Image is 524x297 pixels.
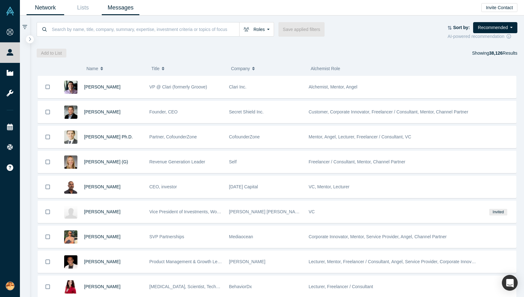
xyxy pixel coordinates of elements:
[149,159,205,164] span: Revenue Generation Leader
[64,280,77,294] img: Julia Hoffman's Profile Image
[229,134,260,139] span: CofounderZone
[37,49,66,58] button: Add to List
[229,284,252,289] span: BehaviorDx
[38,126,58,148] button: Bookmark
[84,159,128,164] a: [PERSON_NAME] (G)
[309,184,350,189] span: VC, Mentor, Lecturer
[231,62,304,75] button: Company
[38,251,58,273] button: Bookmark
[86,62,145,75] button: Name
[38,201,58,223] button: Bookmark
[149,134,197,139] span: Partner, CofounderZone
[239,22,274,37] button: Roles
[64,130,77,144] img: Tomasz Golinski Ph.D.'s Profile Image
[149,209,247,214] span: Vice President of Investments, Workday Ventures
[84,84,120,89] a: [PERSON_NAME]
[84,134,133,139] a: [PERSON_NAME] Ph.D.
[481,3,517,12] button: Invite Contact
[472,49,517,58] div: Showing
[309,84,357,89] span: Alchemist, Mentor, Angel
[309,259,479,264] span: Lecturer, Mentor, Freelancer / Consultant, Angel, Service Provider, Corporate Innovator
[149,109,178,114] span: Founder, CEO
[38,76,58,98] button: Bookmark
[231,62,250,75] span: Company
[309,134,411,139] span: Mentor, Angel, Lecturer, Freelancer / Consultant, VC
[64,255,77,269] img: Adhar Walia's Profile Image
[84,284,120,289] a: [PERSON_NAME]
[84,209,120,214] a: [PERSON_NAME]
[6,7,15,15] img: Alchemist Vault Logo
[84,109,120,114] a: [PERSON_NAME]
[6,282,15,290] img: Sumina Koiso's Account
[309,284,373,289] span: Lecturer, Freelancer / Consultant
[229,209,303,214] span: [PERSON_NAME] [PERSON_NAME]
[453,25,470,30] strong: Sort by:
[309,159,405,164] span: Freelancer / Consultant, Mentor, Channel Partner
[64,180,77,194] img: PJ Gunsagar's Profile Image
[149,234,184,239] span: SVP Partnerships
[149,184,177,189] span: CEO, investor
[84,184,120,189] a: [PERSON_NAME]
[149,284,347,289] span: [MEDICAL_DATA], Scientist, Technologist, Strategist. | Worldwide Leader in Digital Behavioral Health
[448,33,517,40] div: AI-powered recommendation
[229,159,237,164] span: Self
[229,234,253,239] span: Mediaocean
[86,62,98,75] span: Name
[278,22,325,37] button: Save applied filters
[84,259,120,264] a: [PERSON_NAME]
[27,0,64,15] a: Network
[309,209,315,214] span: VC
[64,81,77,94] img: Mike Sutherland's Profile Image
[489,51,517,56] span: Results
[311,66,340,71] span: Alchemist Role
[151,62,224,75] button: Title
[309,234,447,239] span: Corporate Innovator, Mentor, Service Provider, Angel, Channel Partner
[473,22,517,33] button: Recommended
[229,84,247,89] span: Clari Inc.
[64,106,77,119] img: David Pasirstein's Profile Image
[149,84,207,89] span: VP @ Clari (formerly Groove)
[64,230,77,244] img: Luke Hathaway's Profile Image
[229,259,265,264] span: [PERSON_NAME]
[38,226,58,248] button: Bookmark
[149,259,227,264] span: Product Management & Growth Leader
[64,155,77,169] img: Gordana Vuckovic (G)'s Profile Image
[38,176,58,198] button: Bookmark
[489,51,503,56] strong: 38,126
[102,0,139,15] a: Messages
[229,109,264,114] span: Secret Shield Inc.
[51,22,239,37] input: Search by name, title, company, summary, expertise, investment criteria or topics of focus
[151,62,160,75] span: Title
[229,184,258,189] span: [DATE] Capital
[64,0,102,15] a: Lists
[38,101,58,123] button: Bookmark
[38,151,58,173] button: Bookmark
[309,109,468,114] span: Customer, Corporate Innovator, Freelancer / Consultant, Mentor, Channel Partner
[84,234,120,239] a: [PERSON_NAME]
[489,209,507,215] span: Invited
[64,205,77,219] img: Brittany Skoda's Profile Image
